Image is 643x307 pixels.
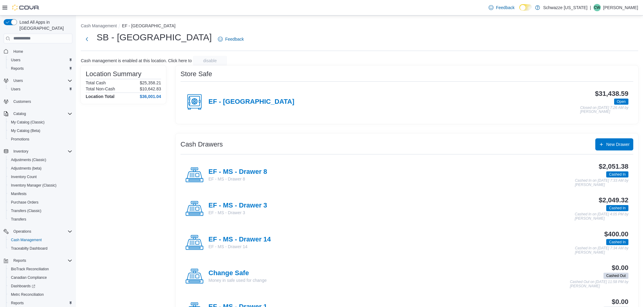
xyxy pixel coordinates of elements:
p: Cashed In on [DATE] 7:33 AM by [PERSON_NAME] [575,179,628,187]
a: Users [9,56,23,64]
h6: Total Cash [86,80,106,85]
a: Reports [9,65,26,72]
button: Catalog [1,110,75,118]
a: My Catalog (Classic) [9,119,47,126]
span: Open [617,99,626,104]
span: Reports [13,258,26,263]
span: Operations [13,229,31,234]
span: Canadian Compliance [9,274,72,281]
a: Metrc Reconciliation [9,291,46,298]
button: Adjustments (beta) [6,164,75,173]
h3: Store Safe [181,70,212,78]
nav: An example of EuiBreadcrumbs [81,23,638,30]
span: CW [594,4,600,11]
span: Cashed In [606,205,628,211]
button: Metrc Reconciliation [6,290,75,299]
button: My Catalog (Beta) [6,127,75,135]
h4: EF - [GEOGRAPHIC_DATA] [208,98,294,106]
a: BioTrack Reconciliation [9,265,51,273]
button: Operations [11,228,34,235]
a: Users [9,86,23,93]
button: BioTrack Reconciliation [6,265,75,273]
button: Operations [1,227,75,236]
p: $10,642.83 [140,86,161,91]
p: [PERSON_NAME] [603,4,638,11]
p: Cashed Out on [DATE] 11:58 PM by [PERSON_NAME] [570,280,628,288]
span: Reports [11,257,72,264]
a: Manifests [9,190,29,197]
span: Customers [11,98,72,105]
a: Transfers [9,216,29,223]
span: Inventory Count [9,173,72,180]
span: Cashed In [606,239,628,245]
button: Adjustments (Classic) [6,156,75,164]
h1: SB - [GEOGRAPHIC_DATA] [97,31,212,43]
h4: EF - MS - Drawer 14 [208,236,271,244]
button: Reports [1,256,75,265]
span: Cashed In [609,239,626,245]
h3: $0.00 [612,264,628,272]
button: Manifests [6,190,75,198]
span: Metrc Reconciliation [9,291,72,298]
span: Inventory [11,148,72,155]
span: Promotions [11,137,29,142]
span: New Drawer [606,141,630,147]
span: My Catalog (Beta) [9,127,72,134]
div: Cari Welsh [593,4,601,11]
span: Reports [9,299,72,307]
span: Operations [11,228,72,235]
span: Metrc Reconciliation [11,292,44,297]
span: Cashed In [609,172,626,177]
button: disable [193,56,227,66]
span: Users [11,77,72,84]
span: Cash Management [11,238,42,242]
button: Users [1,76,75,85]
span: Inventory Count [11,174,37,179]
button: Inventory [1,147,75,156]
span: Transfers (Classic) [11,208,41,213]
p: $25,358.21 [140,80,161,85]
h4: EF - MS - Drawer 8 [208,168,267,176]
span: Promotions [9,136,72,143]
a: Feedback [215,33,246,45]
span: Catalog [13,111,26,116]
span: Home [11,48,72,55]
span: Transfers (Classic) [9,207,72,214]
span: Cashed In [609,205,626,211]
h4: EF - MS - Drawer 3 [208,202,267,210]
a: Inventory Count [9,173,39,180]
span: Traceabilty Dashboard [9,245,72,252]
a: Reports [9,299,26,307]
button: Users [6,56,75,64]
span: BioTrack Reconciliation [9,265,72,273]
h3: $2,051.38 [599,163,628,170]
span: Cashed Out [603,273,628,279]
span: Reports [11,66,24,71]
button: Inventory Count [6,173,75,181]
span: Feedback [496,5,514,11]
span: Reports [9,65,72,72]
span: Dashboards [11,284,35,288]
p: EF - MS - Drawer 8 [208,176,267,182]
a: Home [11,48,26,55]
a: Dashboards [9,282,38,290]
button: Users [11,77,25,84]
a: Promotions [9,136,32,143]
h4: Location Total [86,94,115,99]
span: BioTrack Reconciliation [11,267,49,272]
span: Cashed In [606,171,628,177]
span: Adjustments (beta) [11,166,42,171]
h3: $2,049.32 [599,197,628,204]
button: Traceabilty Dashboard [6,244,75,253]
img: Cova [12,5,40,11]
button: Users [6,85,75,93]
span: Load All Apps in [GEOGRAPHIC_DATA] [17,19,72,31]
button: Inventory [11,148,31,155]
a: Cash Management [9,236,44,244]
span: Purchase Orders [11,200,39,205]
a: Dashboards [6,282,75,290]
h3: $31,438.59 [595,90,628,97]
button: EF - [GEOGRAPHIC_DATA] [122,23,175,28]
h6: Total Non-Cash [86,86,115,91]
